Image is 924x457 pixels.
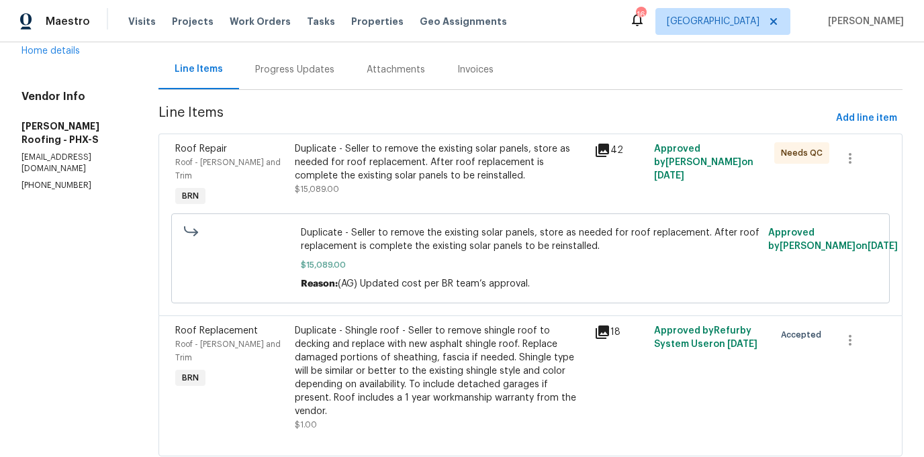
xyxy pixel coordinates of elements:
[307,17,335,26] span: Tasks
[781,328,827,342] span: Accepted
[128,15,156,28] span: Visits
[175,144,227,154] span: Roof Repair
[457,63,494,77] div: Invoices
[654,144,753,181] span: Approved by [PERSON_NAME] on
[836,110,897,127] span: Add line item
[21,152,126,174] p: [EMAIL_ADDRESS][DOMAIN_NAME]
[654,326,757,349] span: Approved by Refurby System User on
[295,324,586,418] div: Duplicate - Shingle roof - Seller to remove shingle roof to decking and replace with new asphalt ...
[21,46,80,56] a: Home details
[21,119,126,146] h5: [PERSON_NAME] Roofing - PHX-S
[654,171,684,181] span: [DATE]
[21,90,126,103] h4: Vendor Info
[175,340,281,362] span: Roof - [PERSON_NAME] and Trim
[338,279,530,289] span: (AG) Updated cost per BR team’s approval.
[158,106,831,131] span: Line Items
[295,185,339,193] span: $15,089.00
[175,326,258,336] span: Roof Replacement
[636,8,645,21] div: 16
[727,340,757,349] span: [DATE]
[301,258,760,272] span: $15,089.00
[351,15,404,28] span: Properties
[868,242,898,251] span: [DATE]
[367,63,425,77] div: Attachments
[301,279,338,289] span: Reason:
[175,158,281,180] span: Roof - [PERSON_NAME] and Trim
[594,142,646,158] div: 42
[295,142,586,183] div: Duplicate - Seller to remove the existing solar panels, store as needed for roof replacement. Aft...
[420,15,507,28] span: Geo Assignments
[172,15,214,28] span: Projects
[177,189,204,203] span: BRN
[667,15,759,28] span: [GEOGRAPHIC_DATA]
[175,62,223,76] div: Line Items
[768,228,898,251] span: Approved by [PERSON_NAME] on
[46,15,90,28] span: Maestro
[831,106,903,131] button: Add line item
[781,146,828,160] span: Needs QC
[823,15,904,28] span: [PERSON_NAME]
[21,180,126,191] p: [PHONE_NUMBER]
[301,226,760,253] span: Duplicate - Seller to remove the existing solar panels, store as needed for roof replacement. Aft...
[177,371,204,385] span: BRN
[230,15,291,28] span: Work Orders
[295,421,317,429] span: $1.00
[594,324,646,340] div: 18
[255,63,334,77] div: Progress Updates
